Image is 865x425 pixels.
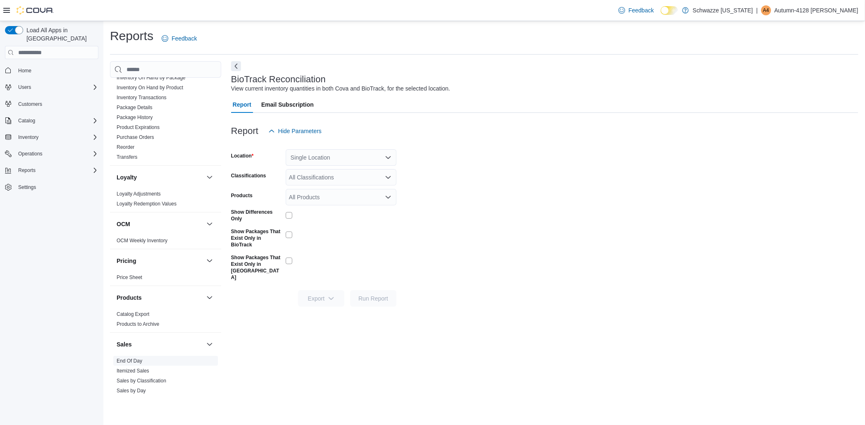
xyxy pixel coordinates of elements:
a: Feedback [158,30,200,47]
button: OCM [117,220,203,228]
span: Products to Archive [117,321,159,327]
span: Sales by Day [117,387,146,394]
div: Inventory [110,43,221,165]
h3: Report [231,126,258,136]
button: Customers [2,98,102,110]
input: Dark Mode [661,6,678,15]
button: Users [15,82,34,92]
span: Load All Apps in [GEOGRAPHIC_DATA] [23,26,98,43]
span: Reports [18,167,36,174]
span: Feedback [628,6,654,14]
span: Catalog Export [117,311,149,318]
a: Home [15,66,35,76]
a: Itemized Sales [117,368,149,374]
button: Inventory [15,132,42,142]
span: Home [15,65,98,75]
h3: Pricing [117,257,136,265]
a: OCM Weekly Inventory [117,238,167,244]
span: Inventory [15,132,98,142]
a: Inventory On Hand by Product [117,85,183,91]
label: Products [231,192,253,199]
span: Export [303,290,339,307]
button: Catalog [2,115,102,127]
span: Feedback [172,34,197,43]
span: Hide Parameters [278,127,322,135]
label: Show Packages That Exist Only in [GEOGRAPHIC_DATA] [231,254,282,281]
span: Inventory [18,134,38,141]
h3: Loyalty [117,173,137,181]
button: Catalog [15,116,38,126]
a: Inventory On Hand by Package [117,75,186,81]
span: Customers [15,99,98,109]
a: Package Details [117,105,153,110]
a: End Of Day [117,358,142,364]
button: Open list of options [385,154,392,161]
button: Operations [15,149,46,159]
button: Home [2,64,102,76]
span: OCM Weekly Inventory [117,237,167,244]
span: Catalog [18,117,35,124]
button: Hide Parameters [265,123,325,139]
div: Autumn-4128 Mares [761,5,771,15]
a: Sales by Day [117,388,146,394]
a: Transfers [117,154,137,160]
span: Inventory Transactions [117,94,167,101]
span: Price Sheet [117,274,142,281]
h3: OCM [117,220,130,228]
span: Reorder [117,144,134,150]
p: | [756,5,758,15]
button: Settings [2,181,102,193]
h3: Sales [117,340,132,349]
button: Open list of options [385,194,392,201]
span: Product Expirations [117,124,160,131]
div: Products [110,309,221,332]
span: Reports [15,165,98,175]
button: OCM [205,219,215,229]
span: Purchase Orders [117,134,154,141]
h3: BioTrack Reconciliation [231,74,326,84]
span: Package Details [117,104,153,111]
span: Email Subscription [261,96,314,113]
button: Export [298,290,344,307]
button: Sales [205,339,215,349]
a: Price Sheet [117,275,142,280]
a: Loyalty Adjustments [117,191,161,197]
button: Reports [15,165,39,175]
span: Inventory On Hand by Package [117,74,186,81]
button: Next [231,61,241,71]
img: Cova [17,6,54,14]
span: Sales by Classification [117,377,166,384]
button: Loyalty [205,172,215,182]
button: Reports [2,165,102,176]
a: Customers [15,99,45,109]
span: Settings [15,182,98,192]
a: Purchase Orders [117,134,154,140]
span: Users [15,82,98,92]
a: Reorder [117,144,134,150]
a: Inventory Transactions [117,95,167,100]
button: Operations [2,148,102,160]
label: Classifications [231,172,266,179]
button: Run Report [350,290,397,307]
a: Catalog Export [117,311,149,317]
span: Users [18,84,31,91]
span: A4 [763,5,769,15]
span: Customers [18,101,42,107]
p: Schwazze [US_STATE] [693,5,753,15]
span: Settings [18,184,36,191]
span: Operations [18,150,43,157]
div: Pricing [110,272,221,286]
div: OCM [110,236,221,249]
a: Settings [15,182,39,192]
span: Inventory On Hand by Product [117,84,183,91]
a: Loyalty Redemption Values [117,201,177,207]
button: Inventory [2,131,102,143]
span: Report [233,96,251,113]
div: Loyalty [110,189,221,212]
a: Feedback [615,2,657,19]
